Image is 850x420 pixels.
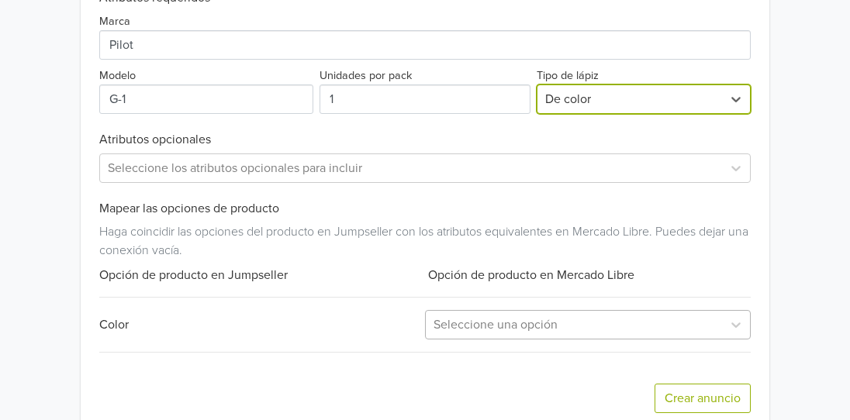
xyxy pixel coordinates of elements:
[99,13,130,30] label: Marca
[320,67,412,84] label: Unidades por pack
[99,216,751,260] div: Haga coincidir las opciones del producto en Jumpseller con los atributos equivalentes en Mercado ...
[99,266,425,284] div: Opción de producto en Jumpseller
[655,384,751,413] button: Crear anuncio
[99,201,751,216] h6: Mapear las opciones de producto
[425,266,751,284] div: Opción de producto en Mercado Libre
[99,133,751,147] h6: Atributos opcionales
[99,315,425,334] div: Color
[537,67,599,84] label: Tipo de lápiz
[99,67,136,84] label: Modelo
